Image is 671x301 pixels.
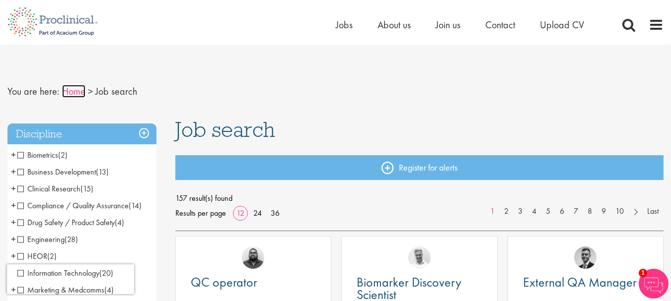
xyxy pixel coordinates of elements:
[233,208,248,218] a: 12
[175,116,275,143] span: Job search
[11,164,16,179] span: +
[513,206,527,217] a: 3
[175,155,664,180] a: Register for alerts
[17,251,57,261] span: HEOR
[65,234,78,244] span: (28)
[17,167,109,177] span: Business Development
[610,206,629,217] a: 10
[639,269,669,299] img: Chatbot
[17,183,80,194] span: Clinical Research
[191,274,257,291] span: QC operator
[191,276,316,289] a: QC operator
[17,150,58,160] span: Biometrics
[485,18,515,31] a: Contact
[574,246,596,269] img: Alex Bill
[17,150,68,160] span: Biometrics
[377,18,411,31] a: About us
[242,246,264,269] img: Ashley Bennett
[175,206,226,221] span: Results per page
[115,217,124,228] span: (4)
[17,217,124,228] span: Drug Safety / Product Safety
[639,269,647,277] span: 1
[436,18,460,31] a: Join us
[7,123,156,145] h3: Discipline
[540,18,584,31] a: Upload CV
[408,246,431,269] img: Joshua Bye
[7,264,134,294] iframe: reCAPTCHA
[95,85,137,98] span: Job search
[7,85,60,98] span: You are here:
[62,85,85,98] a: breadcrumb link
[11,215,16,230] span: +
[17,234,78,244] span: Engineering
[58,150,68,160] span: (2)
[96,167,109,177] span: (13)
[583,206,597,217] a: 8
[17,251,47,261] span: HEOR
[17,183,93,194] span: Clinical Research
[17,200,142,211] span: Compliance / Quality Assurance
[88,85,93,98] span: >
[17,234,65,244] span: Engineering
[541,206,555,217] a: 5
[11,181,16,196] span: +
[80,183,93,194] span: (15)
[11,198,16,213] span: +
[336,18,353,31] a: Jobs
[596,206,611,217] a: 9
[499,206,514,217] a: 2
[555,206,569,217] a: 6
[485,206,500,217] a: 1
[250,208,265,218] a: 24
[569,206,583,217] a: 7
[129,200,142,211] span: (14)
[523,274,637,291] span: External QA Manager
[47,251,57,261] span: (2)
[642,206,664,217] a: Last
[17,217,115,228] span: Drug Safety / Product Safety
[17,167,96,177] span: Business Development
[11,232,16,246] span: +
[267,208,283,218] a: 36
[357,276,482,301] a: Biomarker Discovery Scientist
[17,200,129,211] span: Compliance / Quality Assurance
[175,191,664,206] span: 157 result(s) found
[527,206,541,217] a: 4
[523,276,648,289] a: External QA Manager
[11,248,16,263] span: +
[11,147,16,162] span: +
